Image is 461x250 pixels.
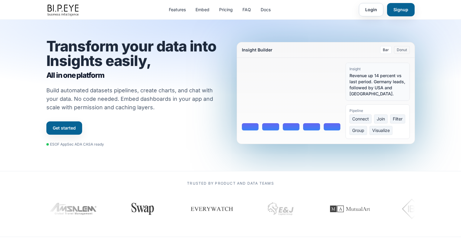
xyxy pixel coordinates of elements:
img: IBI [401,197,435,221]
img: bipeye-logo [46,3,81,17]
span: Join [374,114,388,123]
a: Signup [387,3,415,16]
a: Login [359,3,383,16]
p: Build automated datasets pipelines, create charts, and chat with your data. No code needed. Embed... [46,86,221,112]
div: Insight [349,67,406,71]
img: Amsalem [48,203,96,215]
button: Donut [394,46,410,54]
img: EJ Capital [265,194,295,224]
span: All in one platform [46,71,225,80]
a: Pricing [219,7,233,13]
h1: Transform your data into Insights easily, [46,39,225,80]
span: Connect [349,114,372,123]
img: Swap [127,203,155,215]
div: Pipeline [349,108,406,113]
span: Filter [390,114,405,123]
div: ESOF AppSec ADA CASA ready [46,142,104,147]
a: Embed [195,7,209,13]
a: Docs [261,7,271,13]
div: Revenue up 14 percent vs last period. Germany leads, followed by USA and [GEOGRAPHIC_DATA]. [349,73,406,97]
div: Bar chart [242,63,341,130]
p: Trusted by product and data teams [46,181,415,186]
a: Features [169,7,186,13]
div: Insight Builder [242,47,272,53]
a: Get started [46,121,82,135]
img: Everywatch [189,200,232,218]
button: Bar [380,46,392,54]
span: Group [349,126,367,135]
span: Visualize [369,126,393,135]
a: FAQ [242,7,251,13]
img: MutualArt [322,194,376,224]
